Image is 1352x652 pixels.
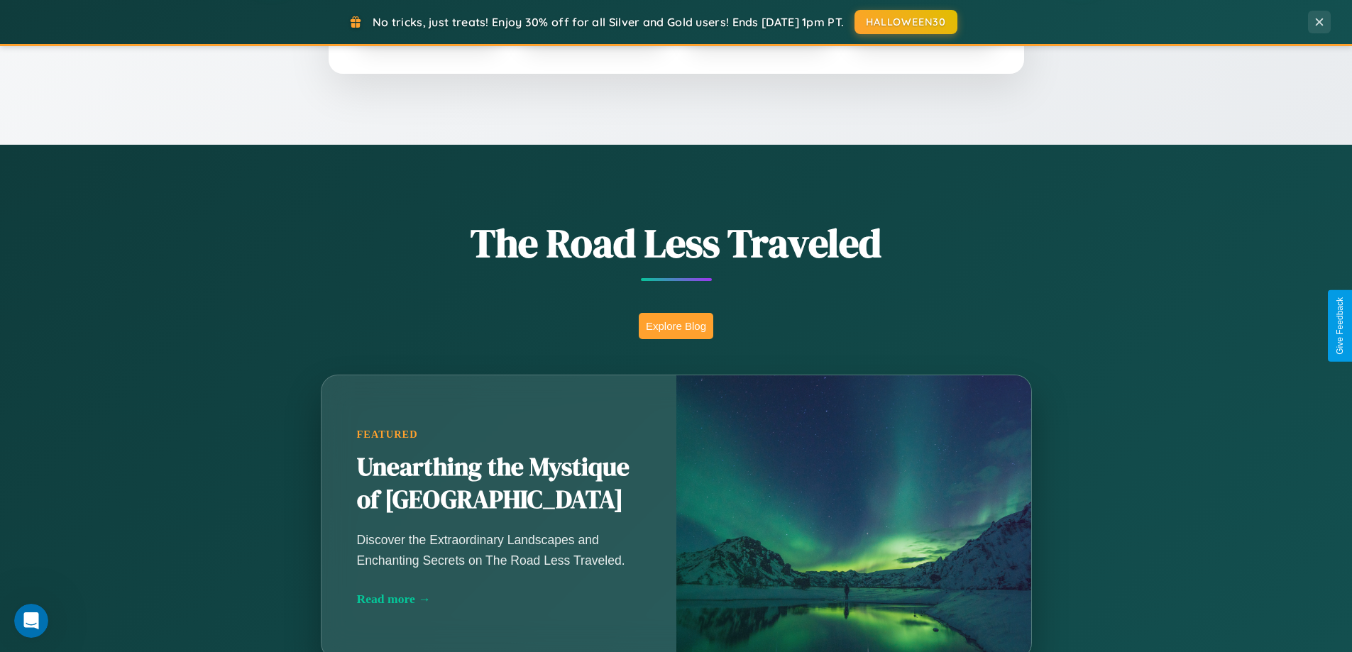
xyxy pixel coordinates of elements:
button: HALLOWEEN30 [854,10,957,34]
span: No tricks, just treats! Enjoy 30% off for all Silver and Gold users! Ends [DATE] 1pm PT. [373,15,844,29]
div: Give Feedback [1335,297,1345,355]
div: Read more → [357,592,641,607]
h2: Unearthing the Mystique of [GEOGRAPHIC_DATA] [357,451,641,516]
button: Explore Blog [639,313,713,339]
p: Discover the Extraordinary Landscapes and Enchanting Secrets on The Road Less Traveled. [357,530,641,570]
iframe: Intercom live chat [14,604,48,638]
h1: The Road Less Traveled [251,216,1102,270]
div: Featured [357,429,641,441]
